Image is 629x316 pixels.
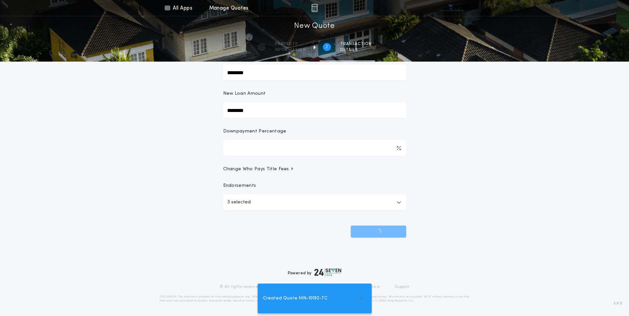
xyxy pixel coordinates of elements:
input: New Loan Amount [223,102,406,118]
h1: New Quote [294,21,335,31]
p: 3 selected [227,198,251,206]
span: Change Who Pays Title Fees [223,166,294,173]
img: logo [314,268,342,276]
span: details [340,47,372,53]
p: Downpayment Percentage [223,128,286,135]
input: Sale Price [223,65,406,80]
span: Transaction [340,41,372,47]
input: Downpayment Percentage [223,140,406,156]
span: Property [275,41,306,47]
img: vs-icon [438,5,463,11]
span: Created Quote MN-10192-TC [263,295,328,302]
p: New Loan Amount [223,90,266,97]
span: information [275,47,306,53]
button: Change Who Pays Title Fees [223,166,406,173]
h2: 2 [326,44,328,50]
button: 3 selected [223,194,406,210]
p: Endorsements [223,183,406,189]
img: img [311,4,318,12]
div: Powered by [288,268,342,276]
